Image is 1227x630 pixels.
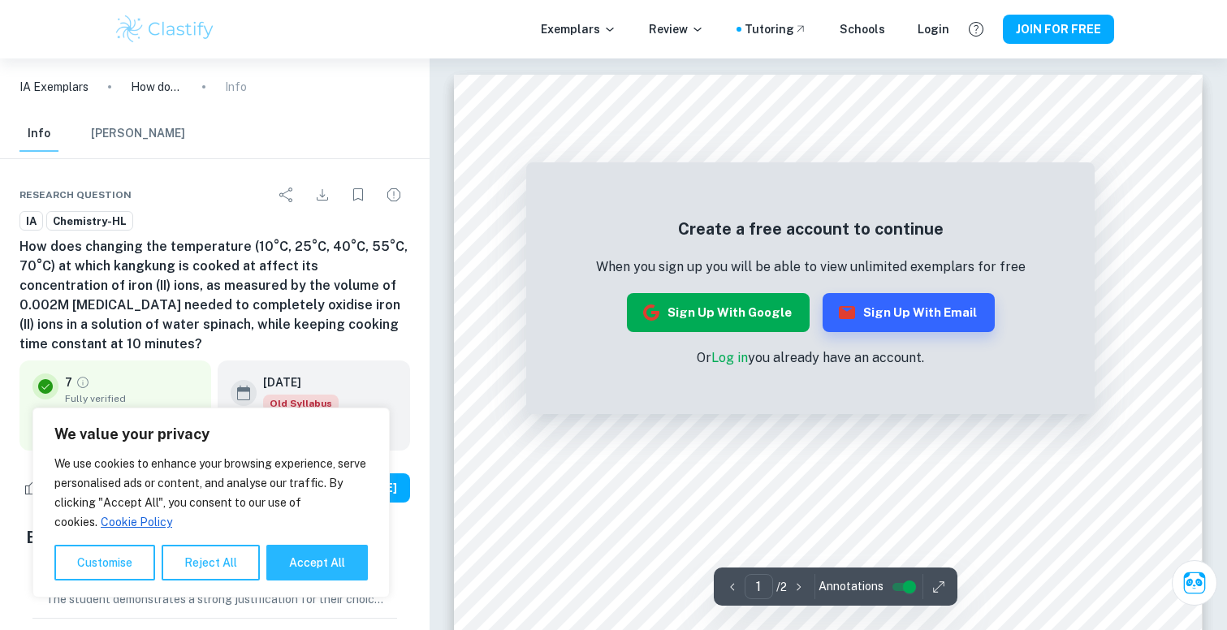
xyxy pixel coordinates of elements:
button: Help and Feedback [962,15,990,43]
p: / 2 [776,578,787,596]
span: IA [20,214,42,230]
button: Reject All [162,545,260,580]
h5: Create a free account to continue [596,217,1026,241]
span: Annotations [819,578,884,595]
p: We use cookies to enhance your browsing experience, serve personalised ads or content, and analys... [54,454,368,532]
span: Chemistry-HL [47,214,132,230]
a: IA Exemplars [19,78,89,96]
button: Sign up with Email [823,293,995,332]
button: Accept All [266,545,368,580]
p: How does changing the temperature (10°C, 25°C, 40°C, 55°C, 70°C) at which kangkung is cooked at a... [131,78,183,96]
p: Or you already have an account. [596,348,1026,368]
a: IA [19,211,43,231]
p: Info [225,78,247,96]
div: Share [270,179,303,211]
button: Sign up with Google [627,293,810,332]
p: Exemplars [541,20,616,38]
button: Customise [54,545,155,580]
button: Ask Clai [1172,560,1217,606]
a: Grade fully verified [76,375,90,390]
p: Review [649,20,704,38]
p: We value your privacy [54,425,368,444]
div: We value your privacy [32,408,390,598]
span: Research question [19,188,132,202]
p: When you sign up you will be able to view unlimited exemplars for free [596,257,1026,277]
div: Download [306,179,339,211]
a: Cookie Policy [100,515,173,529]
div: Report issue [378,179,410,211]
span: Fully verified [65,391,198,406]
div: Like [19,475,76,501]
div: Starting from the May 2025 session, the Chemistry IA requirements have changed. It's OK to refer ... [263,395,339,412]
button: JOIN FOR FREE [1003,15,1114,44]
img: Clastify logo [114,13,217,45]
button: [PERSON_NAME] [91,116,185,152]
a: Schools [840,20,885,38]
a: Login [918,20,949,38]
span: Old Syllabus [263,395,339,412]
p: The student demonstrates a strong justification for their choice of topic, as they aim to test th... [45,590,384,608]
a: Chemistry-HL [46,211,133,231]
div: Bookmark [342,179,374,211]
h5: Examiner's summary [26,525,404,550]
h6: [DATE] [263,373,326,391]
button: Info [19,116,58,152]
h6: How does changing the temperature (10°C, 25°C, 40°C, 55°C, 70°C) at which kangkung is cooked at a... [19,237,410,354]
p: 7 [65,373,72,391]
a: Tutoring [745,20,807,38]
a: Log in [711,350,748,365]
